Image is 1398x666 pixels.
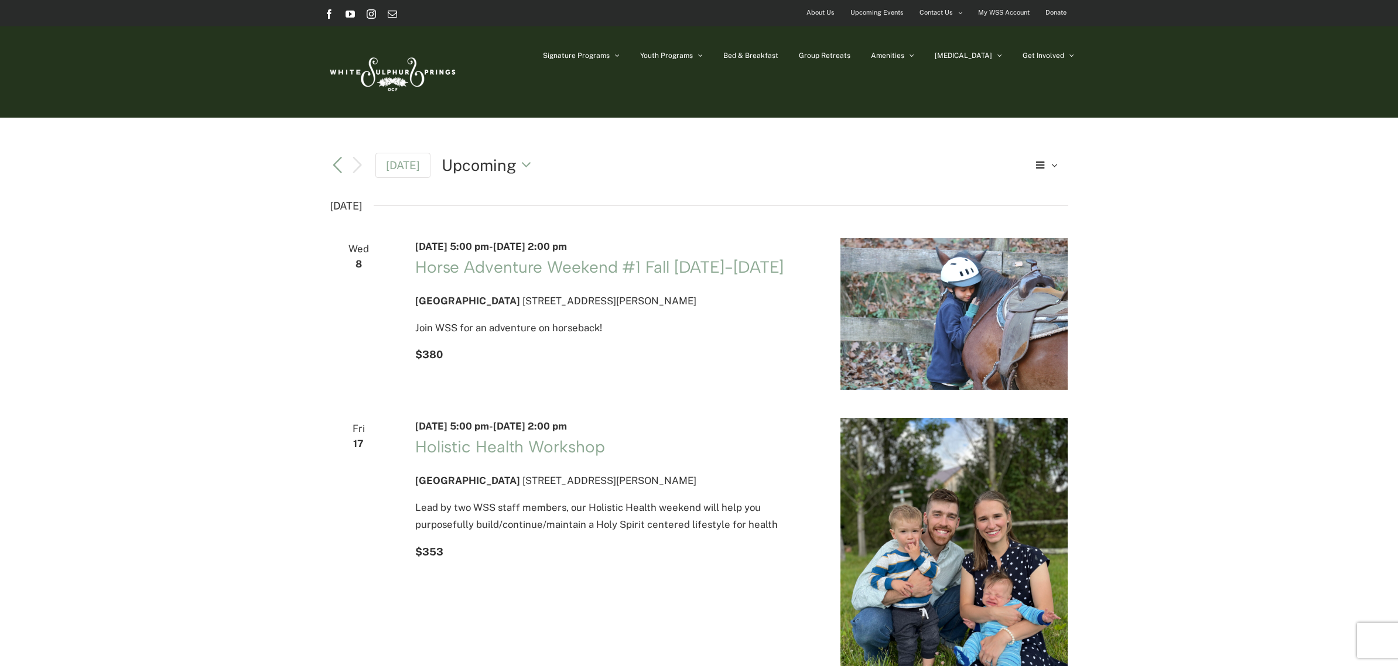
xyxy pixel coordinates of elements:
[415,545,443,558] span: $353
[330,158,344,172] a: Previous Events
[330,420,387,437] span: Fri
[415,257,784,277] a: Horse Adventure Weekend #1 Fall [DATE]-[DATE]
[920,4,953,21] span: Contact Us
[367,9,376,19] a: Instagram
[1031,155,1068,176] button: Select Calendar View
[415,420,567,432] time: -
[330,256,387,273] span: 8
[640,52,693,59] span: Youth Programs
[375,153,430,178] a: Click to select today's date
[350,156,364,174] button: Next Events
[723,26,778,85] a: Bed & Breakfast
[415,437,605,456] a: Holistic Health Workshop
[840,238,1068,390] img: IMG_1414
[442,154,517,176] span: Upcoming
[871,26,914,85] a: Amenities
[442,154,538,176] button: Click to toggle datepicker
[543,26,620,85] a: Signature Programs
[850,4,904,21] span: Upcoming Events
[799,52,850,59] span: Group Retreats
[415,241,489,252] span: [DATE] 5:00 pm
[324,44,459,99] img: White Sulphur Springs Logo
[330,241,387,258] span: Wed
[522,475,696,486] span: [STREET_ADDRESS][PERSON_NAME]
[493,241,567,252] span: [DATE] 2:00 pm
[330,435,387,452] span: 17
[415,475,520,486] span: [GEOGRAPHIC_DATA]
[493,420,567,432] span: [DATE] 2:00 pm
[415,241,567,252] time: -
[935,26,1002,85] a: [MEDICAL_DATA]
[388,9,397,19] a: Email
[415,420,489,432] span: [DATE] 5:00 pm
[723,52,778,59] span: Bed & Breakfast
[543,52,610,59] span: Signature Programs
[1045,4,1067,21] span: Donate
[330,197,362,215] time: [DATE]
[346,9,355,19] a: YouTube
[978,4,1030,21] span: My WSS Account
[871,52,904,59] span: Amenities
[1023,52,1064,59] span: Get Involved
[543,26,1074,85] nav: Main Menu
[324,9,334,19] a: Facebook
[935,52,992,59] span: [MEDICAL_DATA]
[415,320,813,337] p: Join WSS for an adventure on horseback!
[415,499,813,534] p: Lead by two WSS staff members, our Holistic Health weekend will help you purposefully build/conti...
[415,348,443,361] span: $380
[806,4,835,21] span: About Us
[799,26,850,85] a: Group Retreats
[1023,26,1074,85] a: Get Involved
[522,295,696,307] span: [STREET_ADDRESS][PERSON_NAME]
[640,26,703,85] a: Youth Programs
[415,295,520,307] span: [GEOGRAPHIC_DATA]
